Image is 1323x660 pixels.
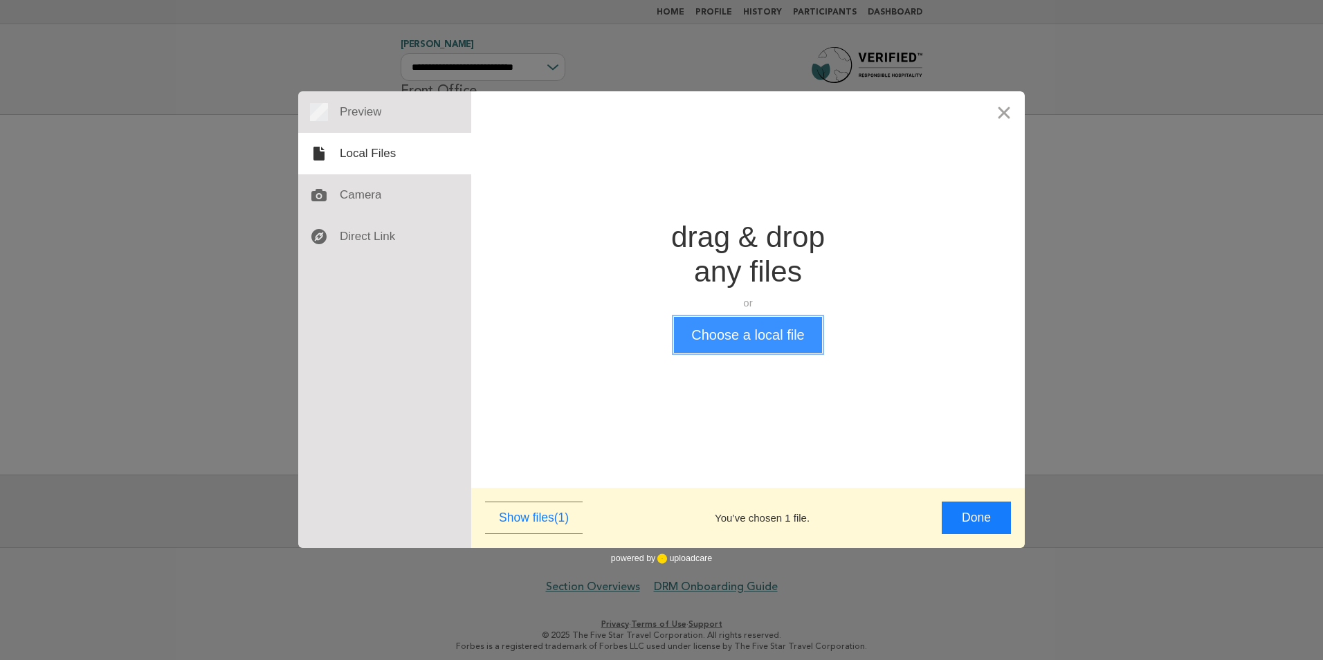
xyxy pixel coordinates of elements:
div: (1) [554,511,569,524]
div: Local Files [298,133,471,174]
button: Done [942,502,1011,534]
div: Direct Link [298,216,471,257]
button: Close [983,91,1025,133]
button: Show files(1) [485,502,583,534]
div: Preview [298,91,471,133]
div: or [671,296,825,310]
div: powered by [611,548,712,569]
div: Camera [298,174,471,216]
a: uploadcare [655,553,712,564]
div: drag & drop any files [671,220,825,289]
button: Choose a local file [674,317,821,353]
div: You’ve chosen 1 file. [583,511,942,525]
